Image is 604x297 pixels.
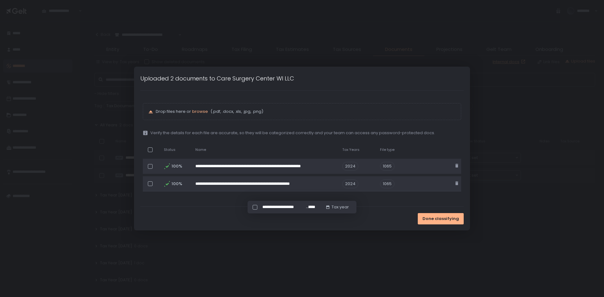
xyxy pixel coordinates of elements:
h1: Uploaded 2 documents to Care Surgery Center WI LLC [140,74,294,83]
span: Tax Years [342,147,360,152]
span: 2024 [342,162,358,171]
button: Done classifying [418,213,464,224]
span: File type [380,147,394,152]
span: Status [164,147,176,152]
p: Drop files here or [156,109,456,114]
button: Tax year [325,204,349,210]
span: 100% [171,163,182,169]
span: Verify the details for each file are accurate, so they will be categorized correctly and your tea... [150,130,435,136]
span: 2024 [342,179,358,188]
div: 1065 [380,179,394,188]
button: browse [192,109,208,114]
div: 1065 [380,162,394,171]
span: 100% [171,181,182,187]
span: Done classifying [422,216,459,222]
span: (.pdf, .docx, .xls, .jpg, .png) [209,109,263,114]
span: Name [195,147,206,152]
